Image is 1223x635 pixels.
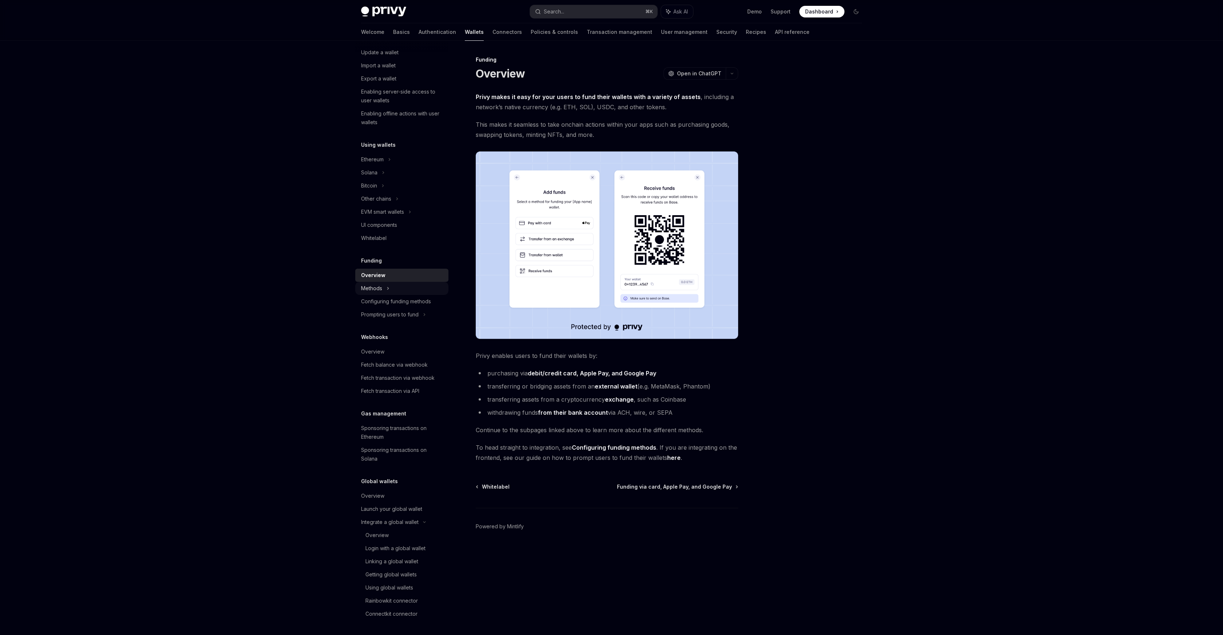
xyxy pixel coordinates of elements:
[476,119,738,140] span: This makes it seamless to take onchain actions within your apps such as purchasing goods, swappin...
[355,59,448,72] a: Import a wallet
[775,23,810,41] a: API reference
[476,93,701,100] strong: Privy makes it easy for your users to fund their wallets with a variety of assets
[476,483,510,490] a: Whitelabel
[361,234,387,242] div: Whitelabel
[355,502,448,516] a: Launch your global wallet
[476,92,738,112] span: , including a network’s native currency (e.g. ETH, SOL), USDC, and other tokens.
[361,310,419,319] div: Prompting users to fund
[361,424,444,441] div: Sponsoring transactions on Ethereum
[361,141,396,149] h5: Using wallets
[771,8,791,15] a: Support
[355,371,448,384] a: Fetch transaction via webhook
[361,109,444,127] div: Enabling offline actions with user wallets
[476,442,738,463] span: To head straight to integration, see . If you are integrating on the frontend, see our guide on h...
[361,181,377,190] div: Bitcoin
[361,168,377,177] div: Solana
[355,581,448,594] a: Using global wallets
[361,7,406,17] img: dark logo
[465,23,484,41] a: Wallets
[476,523,524,530] a: Powered by Mintlify
[361,347,384,356] div: Overview
[572,444,656,451] a: Configuring funding methods
[355,384,448,398] a: Fetch transaction via API
[361,208,404,216] div: EVM smart wallets
[361,271,385,280] div: Overview
[476,56,738,63] div: Funding
[595,383,637,390] a: external wallet
[365,610,417,618] div: Connectkit connector
[355,72,448,85] a: Export a wallet
[476,151,738,339] img: images/Funding.png
[355,529,448,542] a: Overview
[587,23,652,41] a: Transaction management
[355,422,448,443] a: Sponsoring transactions on Ethereum
[482,483,510,490] span: Whitelabel
[746,23,766,41] a: Recipes
[530,5,657,18] button: Search...⌘K
[365,583,413,592] div: Using global wallets
[667,454,681,462] a: here
[799,6,844,17] a: Dashboard
[361,284,382,293] div: Methods
[361,23,384,41] a: Welcome
[605,396,634,403] a: exchange
[355,358,448,371] a: Fetch balance via webhook
[361,87,444,105] div: Enabling server-side access to user wallets
[355,345,448,358] a: Overview
[476,351,738,361] span: Privy enables users to fund their wallets by:
[664,67,726,80] button: Open in ChatGPT
[361,297,431,306] div: Configuring funding methods
[361,477,398,486] h5: Global wallets
[361,387,419,395] div: Fetch transaction via API
[492,23,522,41] a: Connectors
[361,446,444,463] div: Sponsoring transactions on Solana
[355,607,448,620] a: Connectkit connector
[476,368,738,378] li: purchasing via
[528,370,656,377] a: debit/credit card, Apple Pay, and Google Pay
[661,5,693,18] button: Ask AI
[355,443,448,465] a: Sponsoring transactions on Solana
[355,46,448,59] a: Update a wallet
[355,107,448,129] a: Enabling offline actions with user wallets
[661,23,708,41] a: User management
[361,518,419,526] div: Integrate a global wallet
[645,9,653,15] span: ⌘ K
[355,218,448,232] a: UI components
[361,409,406,418] h5: Gas management
[365,544,426,553] div: Login with a global wallet
[361,74,396,83] div: Export a wallet
[747,8,762,15] a: Demo
[361,256,382,265] h5: Funding
[673,8,688,15] span: Ask AI
[538,409,608,417] a: from their bank account
[617,483,737,490] a: Funding via card, Apple Pay, and Google Pay
[476,407,738,418] li: withdrawing funds via ACH, wire, or SEPA
[361,155,384,164] div: Ethereum
[355,555,448,568] a: Linking a global wallet
[361,48,399,57] div: Update a wallet
[476,67,525,80] h1: Overview
[361,61,396,70] div: Import a wallet
[355,232,448,245] a: Whitelabel
[617,483,732,490] span: Funding via card, Apple Pay, and Google Pay
[365,596,418,605] div: Rainbowkit connector
[805,8,833,15] span: Dashboard
[393,23,410,41] a: Basics
[361,221,397,229] div: UI components
[361,194,391,203] div: Other chains
[361,374,435,382] div: Fetch transaction via webhook
[531,23,578,41] a: Policies & controls
[419,23,456,41] a: Authentication
[355,295,448,308] a: Configuring funding methods
[544,7,564,16] div: Search...
[365,557,418,566] div: Linking a global wallet
[355,594,448,607] a: Rainbowkit connector
[365,531,389,540] div: Overview
[355,269,448,282] a: Overview
[361,360,428,369] div: Fetch balance via webhook
[361,492,384,500] div: Overview
[716,23,737,41] a: Security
